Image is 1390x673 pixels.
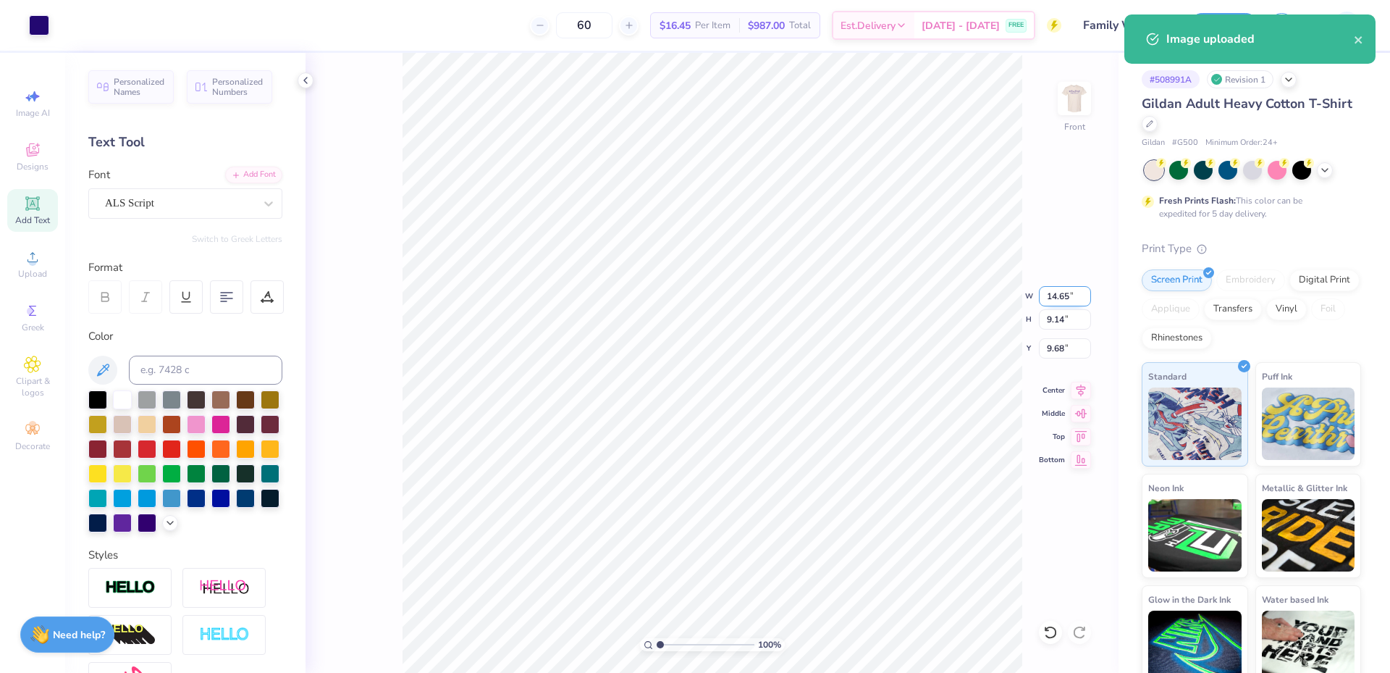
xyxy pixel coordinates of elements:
[18,268,47,280] span: Upload
[192,233,282,245] button: Switch to Greek Letters
[88,167,110,183] label: Font
[758,638,781,651] span: 100 %
[53,628,105,642] strong: Need help?
[695,18,730,33] span: Per Item
[1060,84,1089,113] img: Front
[1205,137,1278,149] span: Minimum Order: 24 +
[1142,70,1200,88] div: # 508991A
[88,259,284,276] div: Format
[1172,137,1198,149] span: # G500
[1207,70,1273,88] div: Revision 1
[1148,369,1187,384] span: Standard
[16,107,50,119] span: Image AI
[1216,269,1285,291] div: Embroidery
[114,77,165,97] span: Personalized Names
[1142,241,1361,257] div: Print Type
[1262,480,1347,496] span: Metallic & Glitter Ink
[1159,194,1337,220] div: This color can be expedited for 5 day delivery.
[1008,20,1024,30] span: FREE
[17,161,49,172] span: Designs
[1142,95,1352,112] span: Gildan Adult Heavy Cotton T-Shirt
[1142,298,1200,320] div: Applique
[1142,269,1212,291] div: Screen Print
[1039,409,1065,419] span: Middle
[15,214,50,226] span: Add Text
[1262,388,1355,460] img: Puff Ink
[922,18,1000,33] span: [DATE] - [DATE]
[199,579,250,597] img: Shadow
[1166,30,1354,48] div: Image uploaded
[1262,592,1328,607] span: Water based Ink
[556,12,612,38] input: – –
[88,328,282,345] div: Color
[1311,298,1345,320] div: Foil
[660,18,691,33] span: $16.45
[1148,499,1242,572] img: Neon Ink
[1354,30,1364,48] button: close
[1262,369,1292,384] span: Puff Ink
[1039,455,1065,465] span: Bottom
[1204,298,1262,320] div: Transfers
[105,624,156,647] img: 3d Illusion
[1064,120,1085,133] div: Front
[1039,385,1065,396] span: Center
[199,627,250,643] img: Negative Space
[789,18,811,33] span: Total
[88,547,282,564] div: Styles
[841,18,896,33] span: Est. Delivery
[88,133,282,152] div: Text Tool
[748,18,785,33] span: $987.00
[1266,298,1307,320] div: Vinyl
[1142,327,1212,349] div: Rhinestones
[7,375,58,398] span: Clipart & logos
[1148,388,1242,460] img: Standard
[1159,195,1236,206] strong: Fresh Prints Flash:
[1262,499,1355,572] img: Metallic & Glitter Ink
[105,580,156,596] img: Stroke
[1148,592,1231,607] span: Glow in the Dark Ink
[1072,11,1179,40] input: Untitled Design
[1039,432,1065,442] span: Top
[225,167,282,183] div: Add Font
[1142,137,1165,149] span: Gildan
[15,440,50,452] span: Decorate
[212,77,264,97] span: Personalized Numbers
[1148,480,1184,496] span: Neon Ink
[1289,269,1360,291] div: Digital Print
[22,322,44,333] span: Greek
[129,356,282,385] input: e.g. 7428 c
